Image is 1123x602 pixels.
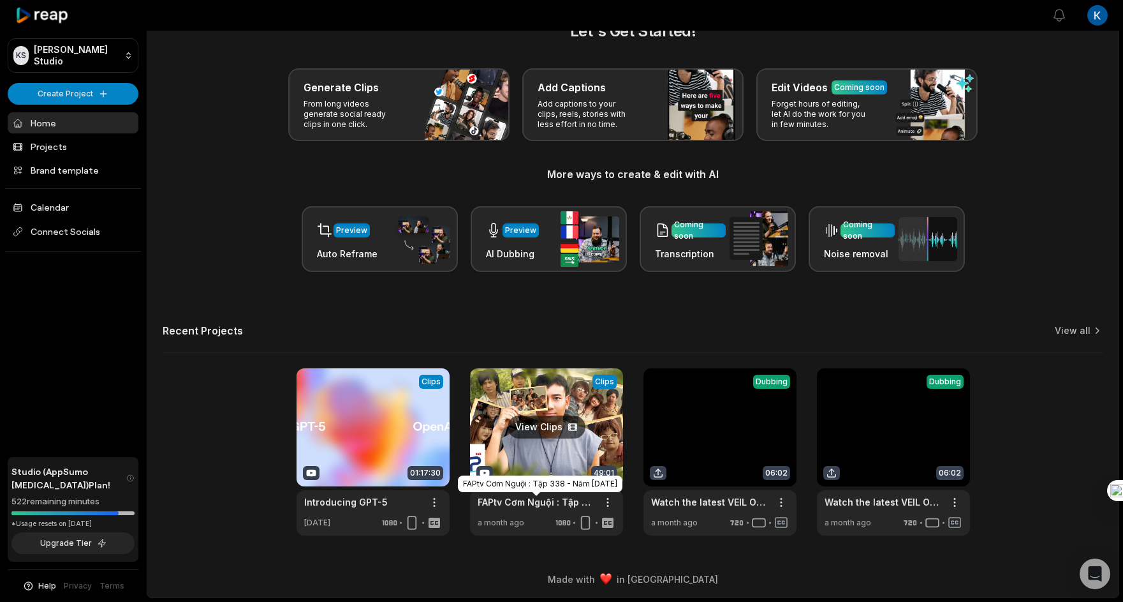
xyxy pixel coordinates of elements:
h3: Generate Clips [304,80,379,95]
span: Connect Socials [8,220,138,243]
h3: More ways to create & edit with AI [163,167,1103,182]
img: noise_removal.png [899,217,957,261]
div: Made with in [GEOGRAPHIC_DATA] [159,573,1107,586]
a: Calendar [8,197,138,218]
p: Add captions to your clips, reels, stories with less effort in no time. [538,99,636,130]
div: Open Intercom Messenger [1080,559,1110,589]
a: Home [8,112,138,133]
a: Brand template [8,160,138,181]
img: transcription.png [730,211,788,266]
div: Coming soon [843,219,892,242]
p: From long videos generate social ready clips in one click. [304,99,402,130]
a: View all [1055,324,1090,337]
a: Terms [99,580,124,592]
div: Preview [505,225,536,236]
img: auto_reframe.png [392,214,450,264]
a: Projects [8,136,138,157]
img: ai_dubbing.png [561,211,619,267]
h3: AI Dubbing [486,247,539,260]
a: FAPtv Cơm Nguội : Tập 338 - Năm [DATE] [478,495,595,509]
button: Help [22,580,56,592]
h3: Auto Reframe [317,247,378,260]
div: *Usage resets on [DATE] [11,519,135,529]
span: Help [38,580,56,592]
h3: Transcription [655,247,726,260]
a: Watch the latest VEIL OF CHU (2025) online with English subtitle for free iQIYI - [DOMAIN_NAME] [651,495,768,509]
div: KS [13,46,29,65]
img: heart emoji [600,573,612,585]
h2: Recent Projects [163,324,243,337]
a: Watch the latest VEIL OF CHU (2025) online with English subtitle for free iQIYI - [DOMAIN_NAME] [825,495,942,509]
h3: Noise removal [824,247,895,260]
p: [PERSON_NAME] Studio [34,44,119,67]
button: Upgrade Tier [11,532,135,554]
h2: Let's Get Started! [163,20,1103,43]
a: Privacy [64,580,92,592]
div: FAPtv Cơm Nguội : Tập 338 - Năm [DATE] [458,476,622,492]
h3: Add Captions [538,80,606,95]
span: Studio (AppSumo [MEDICAL_DATA]) Plan! [11,465,126,492]
h3: Edit Videos [772,80,828,95]
div: Preview [336,225,367,236]
a: Introducing GPT-5 [304,495,388,509]
button: Create Project [8,83,138,105]
div: 522 remaining minutes [11,495,135,508]
div: Coming soon [674,219,723,242]
div: Coming soon [834,82,884,93]
p: Forget hours of editing, let AI do the work for you in few minutes. [772,99,870,130]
